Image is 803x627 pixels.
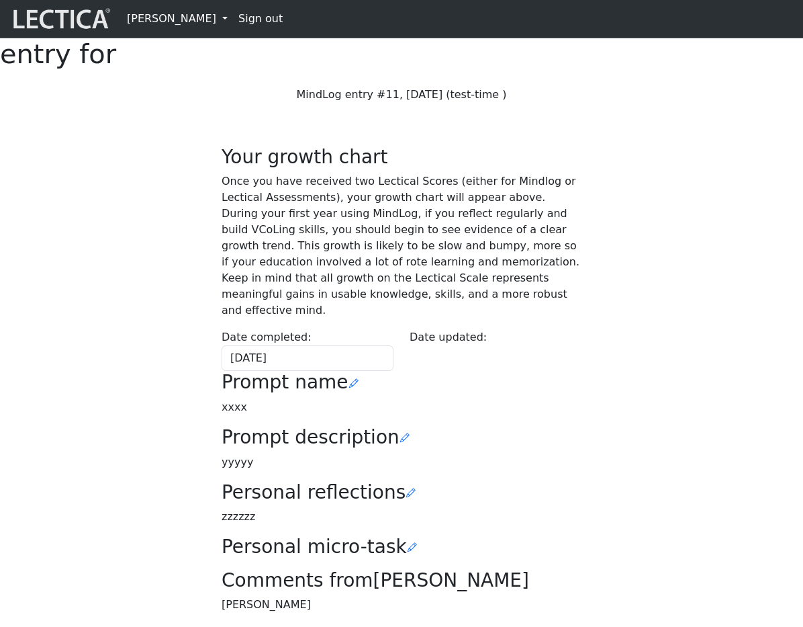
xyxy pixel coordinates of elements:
h3: Your growth chart [222,146,581,169]
a: Sign out [233,5,288,32]
h3: Prompt name [222,371,581,394]
p: [PERSON_NAME] [222,597,581,613]
a: [PERSON_NAME] [122,5,233,32]
h3: Comments from [222,569,581,592]
h3: Personal reflections [222,481,581,504]
h3: Prompt description [222,426,581,449]
p: yyyyy [222,454,581,470]
span: [PERSON_NAME] [373,569,529,591]
p: Once you have received two Lectical Scores (either for Mindlog or Lectical Assessments), your gro... [222,173,581,319]
h3: Personal micro-task [222,536,581,558]
p: MindLog entry #11, [DATE] (test-time ) [222,87,581,103]
p: zzzzzz [222,509,581,525]
p: xxxx [222,399,581,415]
div: Date updated: [402,329,589,371]
img: lecticalive [10,6,111,32]
label: Date completed: [222,329,312,345]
